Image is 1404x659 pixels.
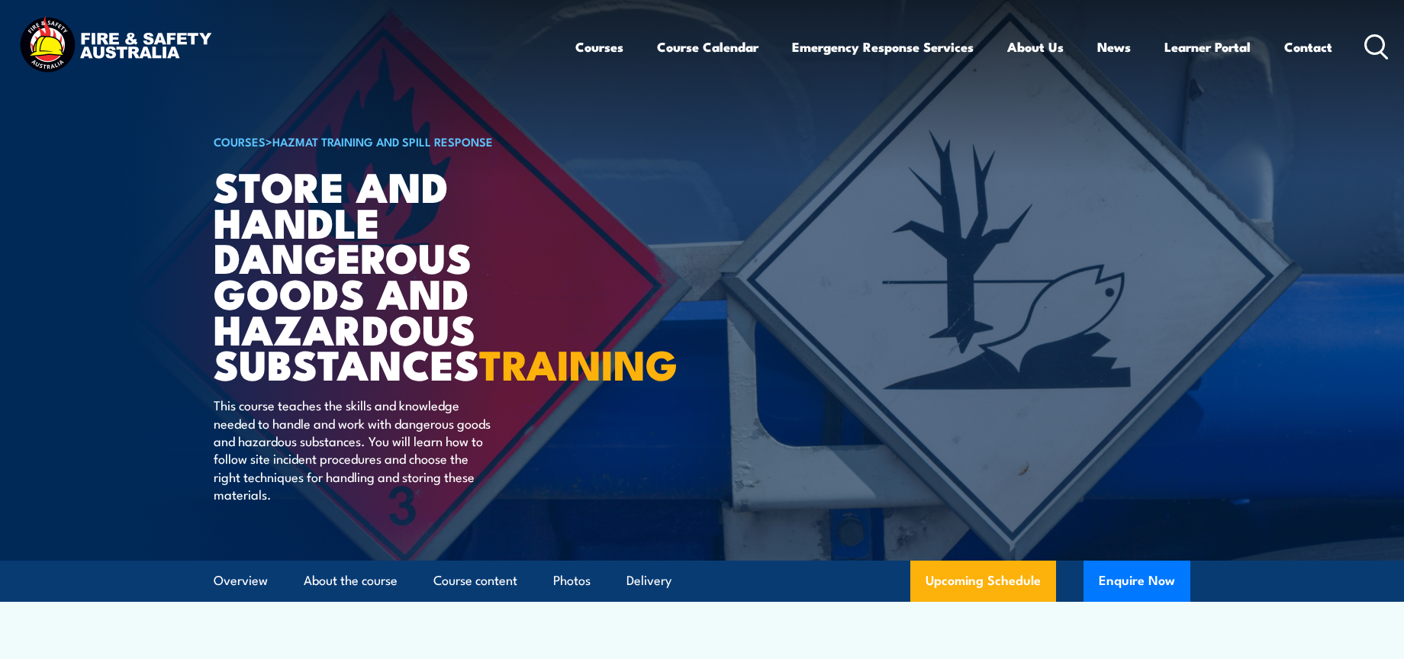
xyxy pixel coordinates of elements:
a: Learner Portal [1164,27,1251,67]
a: Course content [433,561,517,601]
a: About Us [1007,27,1064,67]
a: HAZMAT Training and Spill Response [272,133,493,149]
strong: TRAINING [479,331,678,394]
a: Upcoming Schedule [910,561,1056,602]
a: About the course [304,561,398,601]
a: COURSES [214,133,266,149]
a: Emergency Response Services [792,27,974,67]
a: Contact [1284,27,1332,67]
a: Delivery [626,561,671,601]
a: News [1097,27,1131,67]
button: Enquire Now [1084,561,1190,602]
h6: > [214,132,591,150]
a: Photos [553,561,591,601]
a: Overview [214,561,268,601]
a: Course Calendar [657,27,758,67]
h1: Store And Handle Dangerous Goods and Hazardous Substances [214,168,591,381]
a: Courses [575,27,623,67]
p: This course teaches the skills and knowledge needed to handle and work with dangerous goods and h... [214,396,492,503]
